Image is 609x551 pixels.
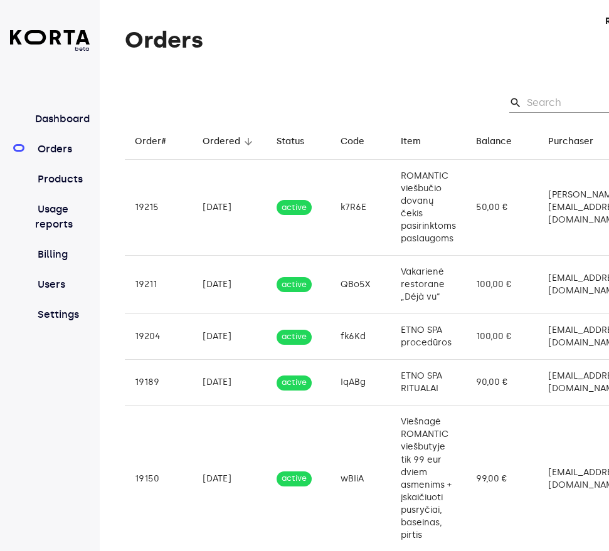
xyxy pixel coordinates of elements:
td: ETNO SPA RITUALAI [391,360,466,406]
div: Order# [135,134,166,149]
span: beta [10,45,90,53]
span: active [277,279,312,291]
a: Products [35,172,90,187]
td: [DATE] [193,314,267,360]
span: Search [509,97,522,109]
td: fk6Kd [331,314,391,360]
span: Order# [135,134,183,149]
td: 19204 [125,314,193,360]
span: active [277,202,312,214]
span: Ordered [203,134,257,149]
td: ETNO SPA procedūros [391,314,466,360]
span: Item [401,134,437,149]
span: active [277,473,312,485]
td: [DATE] [193,360,267,406]
td: Vakarienė restorane „Déjà vu“ [391,256,466,314]
img: Korta [10,30,90,45]
a: Orders [35,142,90,157]
td: [DATE] [193,160,267,256]
td: 19211 [125,256,193,314]
td: ROMANTIC viešbučio dovanų čekis pasirinktoms paslaugoms [391,160,466,256]
td: IqABg [331,360,391,406]
span: Balance [476,134,528,149]
a: Usage reports [35,202,90,232]
td: [DATE] [193,256,267,314]
div: Code [341,134,364,149]
span: arrow_downward [243,136,254,147]
span: Code [341,134,381,149]
a: Billing [35,247,90,262]
a: beta [10,30,90,53]
td: 19215 [125,160,193,256]
div: Item [401,134,421,149]
div: Ordered [203,134,240,149]
div: Purchaser [548,134,593,149]
td: QBo5X [331,256,391,314]
div: Balance [476,134,512,149]
a: Dashboard [35,103,90,127]
td: 19189 [125,360,193,406]
div: Status [277,134,304,149]
span: active [277,331,312,343]
td: 100,00 € [466,256,538,314]
a: Users [35,277,90,292]
td: 50,00 € [466,160,538,256]
span: Status [277,134,320,149]
span: active [277,377,312,389]
td: 90,00 € [466,360,538,406]
a: Settings [35,307,90,322]
td: k7R6E [331,160,391,256]
td: 100,00 € [466,314,538,360]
